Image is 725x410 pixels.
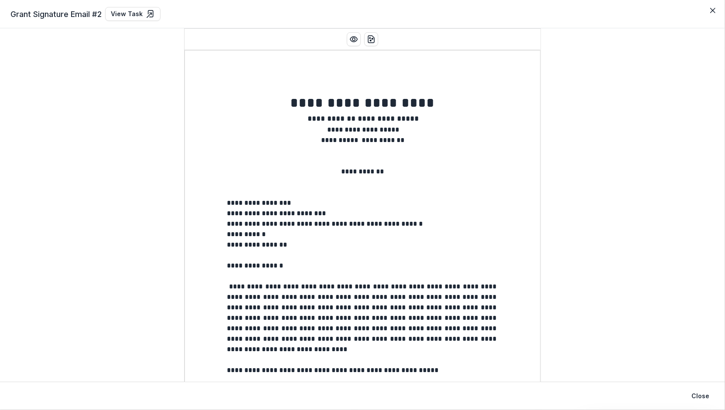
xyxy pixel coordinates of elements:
a: View Task [105,7,161,21]
button: Close [686,389,715,403]
button: Preview preview-doc.pdf [347,32,361,46]
button: download-word [364,32,378,46]
span: Grant Signature Email #2 [10,8,102,20]
button: Close [706,3,720,17]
